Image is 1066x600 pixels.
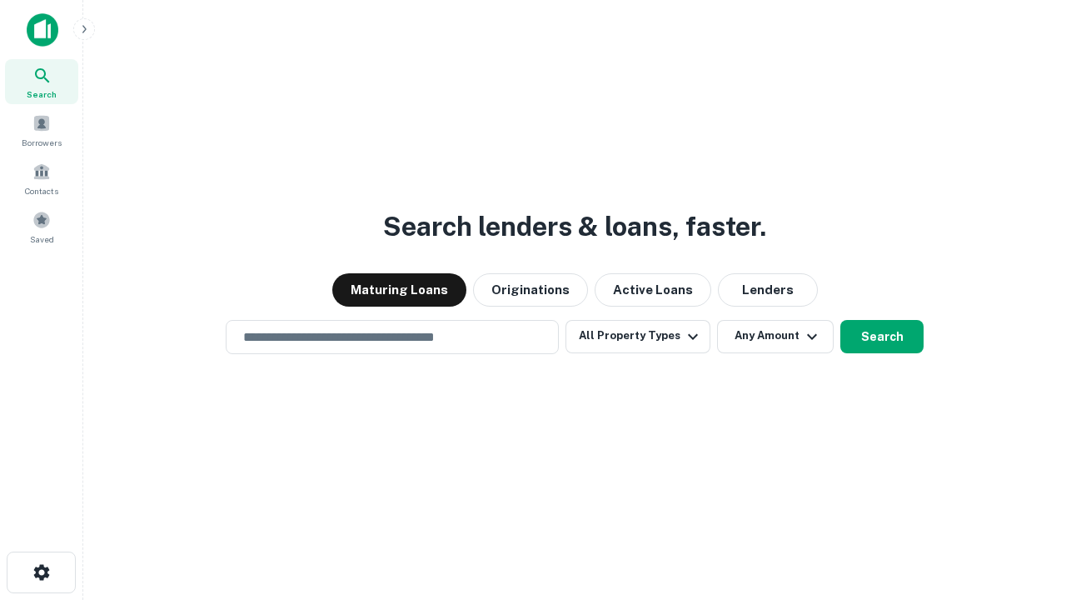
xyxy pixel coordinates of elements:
[27,87,57,101] span: Search
[30,232,54,246] span: Saved
[5,107,78,152] a: Borrowers
[332,273,466,307] button: Maturing Loans
[5,204,78,249] a: Saved
[718,273,818,307] button: Lenders
[27,13,58,47] img: capitalize-icon.png
[595,273,711,307] button: Active Loans
[5,156,78,201] a: Contacts
[840,320,924,353] button: Search
[565,320,710,353] button: All Property Types
[25,184,58,197] span: Contacts
[473,273,588,307] button: Originations
[383,207,766,247] h3: Search lenders & loans, faster.
[717,320,834,353] button: Any Amount
[22,136,62,149] span: Borrowers
[5,59,78,104] a: Search
[983,467,1066,547] iframe: Chat Widget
